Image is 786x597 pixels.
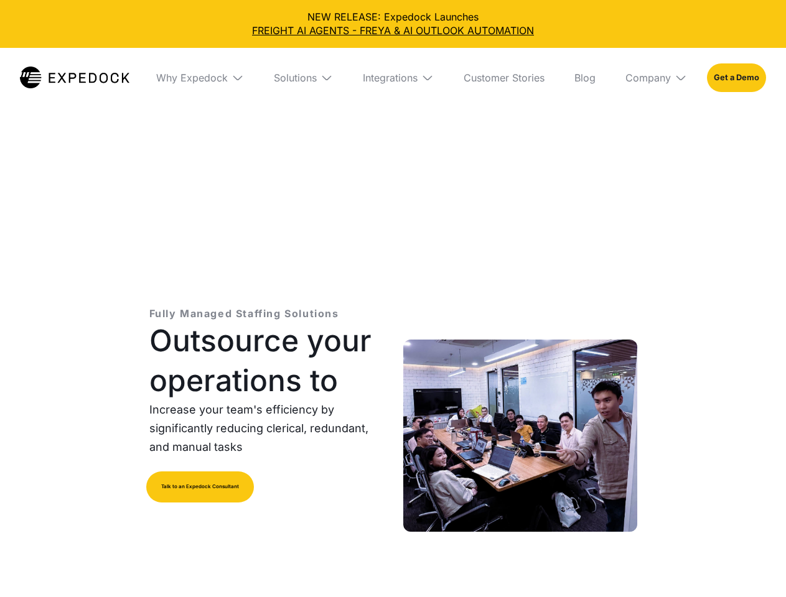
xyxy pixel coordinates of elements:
[149,306,339,321] p: Fully Managed Staffing Solutions
[454,48,554,108] a: Customer Stories
[353,48,444,108] div: Integrations
[564,48,606,108] a: Blog
[625,72,671,84] div: Company
[10,10,776,38] div: NEW RELEASE: Expedock Launches
[724,537,786,597] iframe: Chat Widget
[615,48,697,108] div: Company
[149,321,383,400] h1: Outsource your operations to
[156,72,228,84] div: Why Expedock
[707,63,766,92] a: Get a Demo
[10,24,776,37] a: FREIGHT AI AGENTS - FREYA & AI OUTLOOK AUTOMATION
[274,72,317,84] div: Solutions
[146,471,254,502] a: Talk to an Expedock Consultant
[146,48,254,108] div: Why Expedock
[264,48,343,108] div: Solutions
[149,400,383,456] p: Increase your team's efficiency by significantly reducing clerical, redundant, and manual tasks
[363,72,418,84] div: Integrations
